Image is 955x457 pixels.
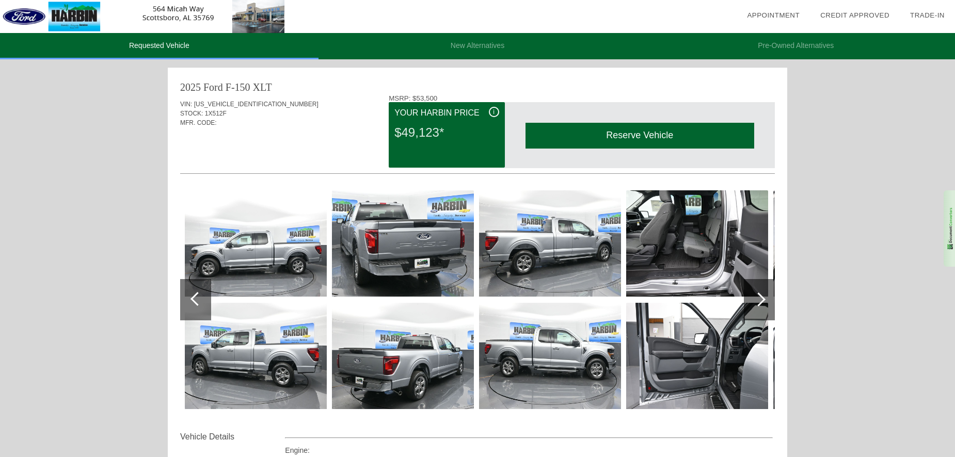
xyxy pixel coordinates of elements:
a: Trade-In [910,11,945,19]
li: New Alternatives [319,33,637,59]
div: Your Harbin Price [394,107,499,119]
span: STOCK: [180,110,203,117]
img: af6097925e5d6b0248118446f99785b1x.jpg [626,190,768,297]
div: Reserve Vehicle [526,123,754,148]
div: 2025 Ford F-150 [180,80,250,94]
img: 1e06866a51ac660753e4fd4ec915c66ax.jpg [332,303,474,409]
div: MSRP: $53,500 [389,94,775,102]
span: [US_VEHICLE_IDENTIFICATION_NUMBER] [194,101,319,108]
span: i [493,108,495,116]
img: 7517a9c967765b57de973375c0cdab45x.jpg [773,190,915,297]
span: VIN: [180,101,192,108]
li: Pre-Owned Alternatives [636,33,955,59]
div: Quoted on [DATE] 2:26:42 PM [180,143,775,159]
div: Engine: [285,445,773,455]
img: 8dce387e68355cbbd0eb4453e5bed164x.jpg [185,190,327,297]
a: Appointment [747,11,800,19]
img: acd976bdeda12ecc3f0bd95062175673x.jpg [479,190,621,297]
div: $49,123* [394,119,499,146]
img: f90f591b091178912b31969ecac56e40x.jpg [626,303,768,409]
img: 1EdhxLVo1YiRZ3Z8BN9RqzlQoUKFChUqVNCHvwChSTTdtRxrrAAAAABJRU5ErkJggg== [946,206,954,251]
img: bbb67c6c179216514a451f66f078f688x.jpg [479,303,621,409]
img: e8e810a997b25a9b46911a33b707aa72x.jpg [773,303,915,409]
div: XLT [253,80,272,94]
div: Vehicle Details [180,431,285,443]
span: MFR. CODE: [180,119,217,126]
span: 1X512F [205,110,227,117]
img: 5d3ebfe7a52aa1a65fee109c941a83a7x.jpg [185,303,327,409]
a: Credit Approved [820,11,889,19]
img: bec1ef9724481aa6ec24ad3bdf5a6e3cx.jpg [332,190,474,297]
